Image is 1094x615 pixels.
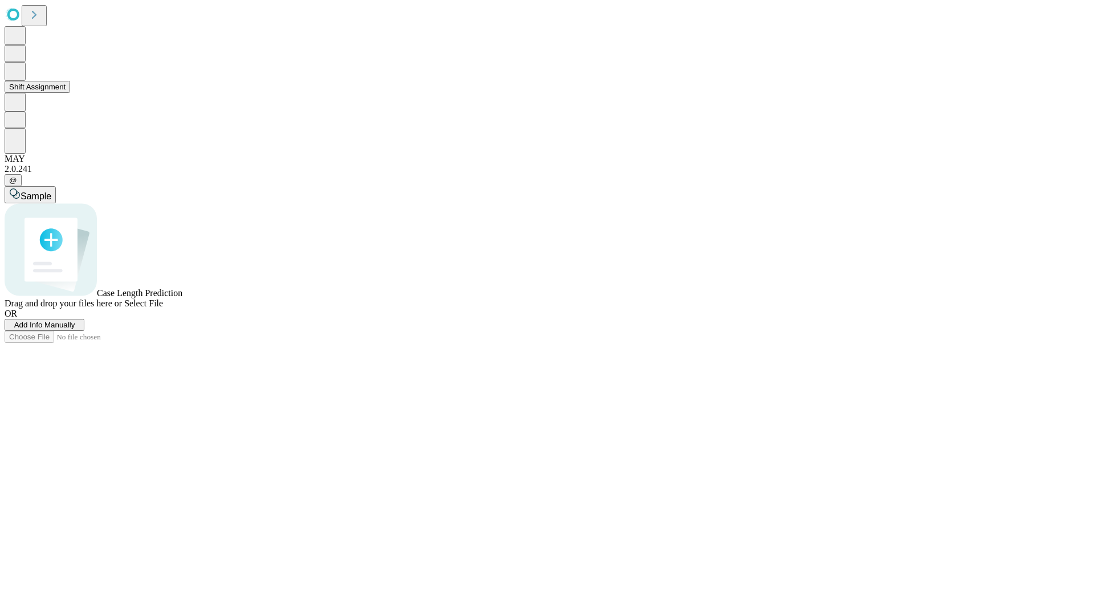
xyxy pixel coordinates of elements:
[5,298,122,308] span: Drag and drop your files here or
[97,288,182,298] span: Case Length Prediction
[5,154,1089,164] div: MAY
[5,164,1089,174] div: 2.0.241
[9,176,17,184] span: @
[5,81,70,93] button: Shift Assignment
[5,186,56,203] button: Sample
[124,298,163,308] span: Select File
[5,319,84,331] button: Add Info Manually
[14,321,75,329] span: Add Info Manually
[5,309,17,318] span: OR
[21,191,51,201] span: Sample
[5,174,22,186] button: @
